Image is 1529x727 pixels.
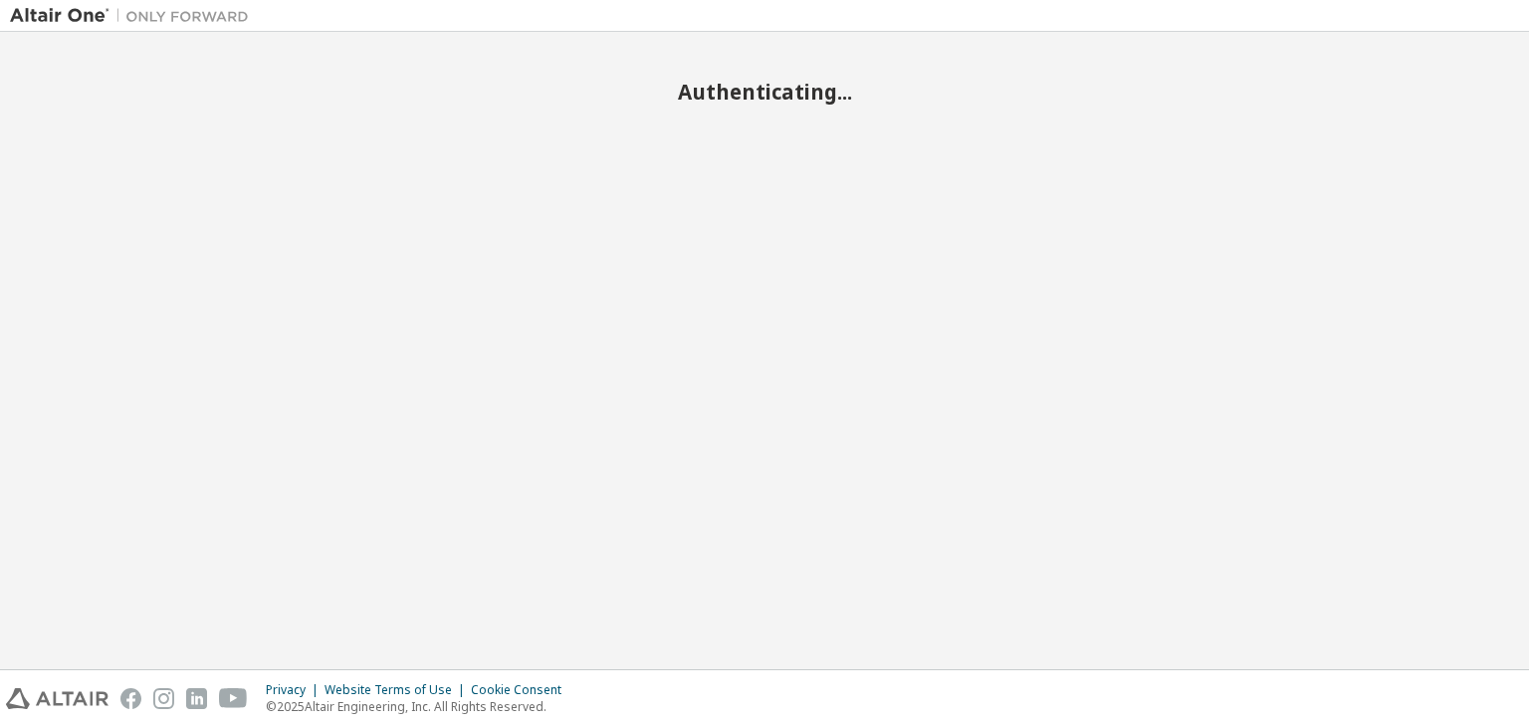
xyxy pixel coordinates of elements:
[219,688,248,709] img: youtube.svg
[10,79,1519,105] h2: Authenticating...
[10,6,259,26] img: Altair One
[325,682,471,698] div: Website Terms of Use
[120,688,141,709] img: facebook.svg
[266,698,573,715] p: © 2025 Altair Engineering, Inc. All Rights Reserved.
[471,682,573,698] div: Cookie Consent
[186,688,207,709] img: linkedin.svg
[153,688,174,709] img: instagram.svg
[266,682,325,698] div: Privacy
[6,688,109,709] img: altair_logo.svg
